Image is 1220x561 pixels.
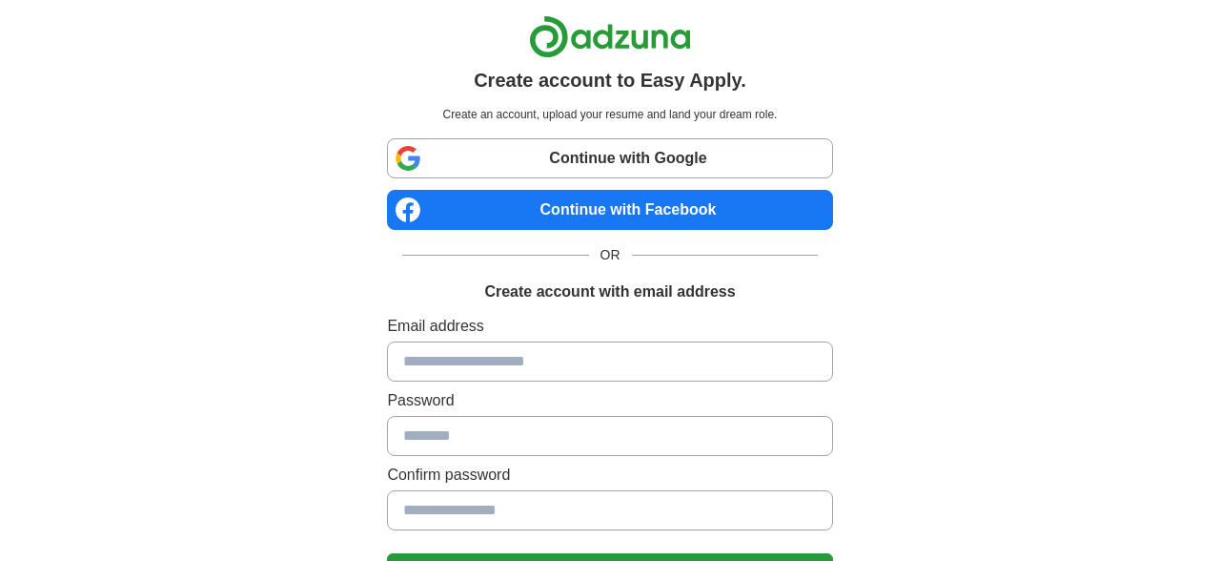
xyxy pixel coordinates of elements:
[529,15,691,58] img: Adzuna logo
[391,106,828,123] p: Create an account, upload your resume and land your dream role.
[387,190,832,230] a: Continue with Facebook
[387,138,832,178] a: Continue with Google
[589,245,632,265] span: OR
[387,464,832,487] label: Confirm password
[484,280,735,303] h1: Create account with email address
[474,66,746,94] h1: Create account to Easy Apply.
[387,315,832,338] label: Email address
[387,389,832,412] label: Password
